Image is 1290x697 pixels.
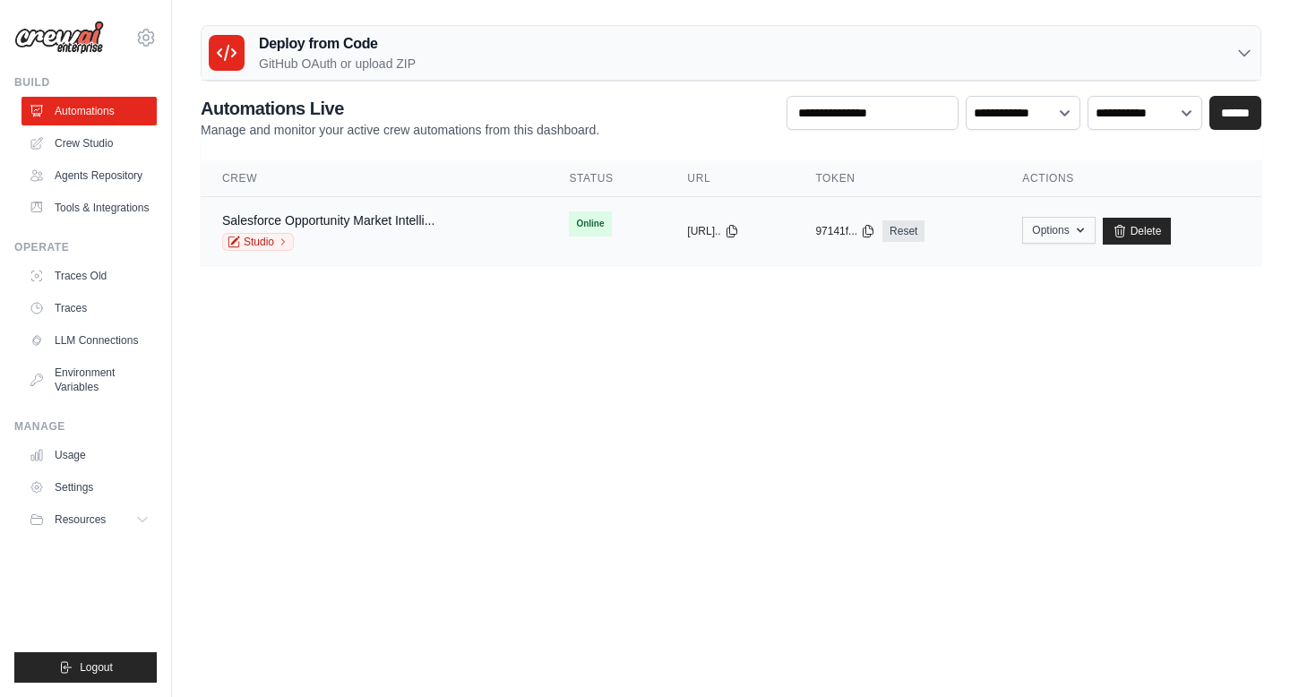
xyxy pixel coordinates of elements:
[201,96,599,121] h2: Automations Live
[55,512,106,527] span: Resources
[21,129,157,158] a: Crew Studio
[21,473,157,502] a: Settings
[14,419,157,434] div: Manage
[21,194,157,222] a: Tools & Integrations
[14,652,157,683] button: Logout
[21,294,157,323] a: Traces
[794,160,1001,197] th: Token
[259,33,416,55] h3: Deploy from Code
[882,220,924,242] a: Reset
[815,224,875,238] button: 97141f...
[21,326,157,355] a: LLM Connections
[21,161,157,190] a: Agents Repository
[547,160,666,197] th: Status
[666,160,794,197] th: URL
[21,358,157,401] a: Environment Variables
[21,97,157,125] a: Automations
[14,21,104,55] img: Logo
[1001,160,1261,197] th: Actions
[201,121,599,139] p: Manage and monitor your active crew automations from this dashboard.
[259,55,416,73] p: GitHub OAuth or upload ZIP
[80,660,113,675] span: Logout
[1022,217,1095,244] button: Options
[201,160,547,197] th: Crew
[14,240,157,254] div: Operate
[14,75,157,90] div: Build
[222,233,294,251] a: Studio
[21,505,157,534] button: Resources
[21,262,157,290] a: Traces Old
[1103,218,1172,245] a: Delete
[222,213,434,228] a: Salesforce Opportunity Market Intelli...
[21,441,157,469] a: Usage
[569,211,611,237] span: Online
